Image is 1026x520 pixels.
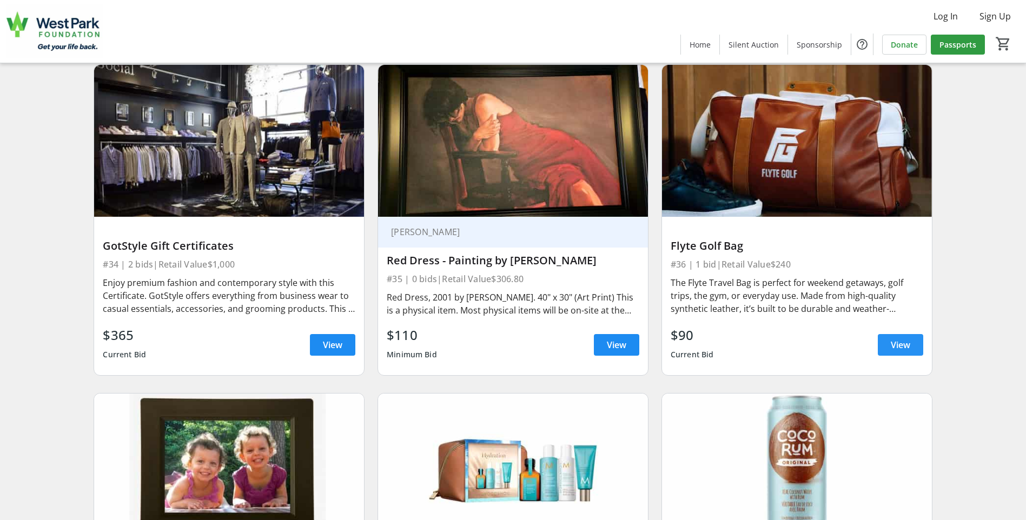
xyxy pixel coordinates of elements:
[729,39,779,50] span: Silent Auction
[387,226,626,237] div: [PERSON_NAME]
[931,35,985,55] a: Passports
[6,4,103,58] img: West Park Healthcare Centre Foundation's Logo
[720,35,787,55] a: Silent Auction
[934,10,958,23] span: Log In
[671,345,714,364] div: Current Bid
[387,345,437,364] div: Minimum Bid
[103,325,146,345] div: $365
[878,334,923,356] a: View
[939,39,976,50] span: Passports
[994,34,1013,54] button: Cart
[882,35,926,55] a: Donate
[323,338,342,351] span: View
[387,254,639,267] div: Red Dress - Painting by [PERSON_NAME]
[671,239,923,252] div: Flyte Golf Bag
[671,325,714,345] div: $90
[103,257,355,272] div: #34 | 2 bids | Retail Value $1,000
[310,334,355,356] a: View
[103,276,355,315] div: Enjoy premium fashion and contemporary style with this Certificate. GotStyle offers everything fr...
[662,65,932,217] img: Flyte Golf Bag
[891,39,918,50] span: Donate
[387,325,437,345] div: $110
[671,257,923,272] div: #36 | 1 bid | Retail Value $240
[851,34,873,55] button: Help
[681,35,719,55] a: Home
[671,276,923,315] div: The Flyte Travel Bag is perfect for weekend getaways, golf trips, the gym, or everyday use. Made ...
[378,65,648,217] img: Red Dress - Painting by Michael J. Austin
[103,345,146,364] div: Current Bid
[594,334,639,356] a: View
[387,291,639,317] div: Red Dress, 2001 by [PERSON_NAME]. 40" x 30" (Art Print) This is a physical item. Most physical it...
[607,338,626,351] span: View
[891,338,910,351] span: View
[925,8,967,25] button: Log In
[103,239,355,252] div: GotStyle Gift Certificates
[387,271,639,286] div: #35 | 0 bids | Retail Value $306.80
[788,35,851,55] a: Sponsorship
[94,65,364,217] img: GotStyle Gift Certificates
[797,39,842,50] span: Sponsorship
[979,10,1011,23] span: Sign Up
[971,8,1020,25] button: Sign Up
[690,39,711,50] span: Home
